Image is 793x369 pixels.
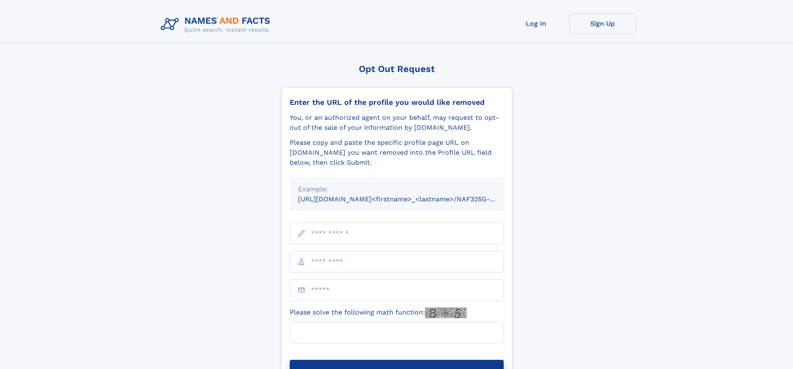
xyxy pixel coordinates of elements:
[298,184,495,194] div: Example:
[281,64,512,74] div: Opt Out Request
[290,113,504,133] div: You, or an authorized agent on your behalf, may request to opt-out of the sale of your informatio...
[290,307,467,318] label: Please solve the following math function:
[290,98,504,107] div: Enter the URL of the profile you would like removed
[569,13,636,34] a: Sign Up
[298,195,520,203] small: [URL][DOMAIN_NAME]<firstname>_<lastname>/NAF325G-xxxxxxxx
[290,138,504,168] div: Please copy and paste the specific profile page URL on [DOMAIN_NAME] you want removed into the Pr...
[157,13,277,36] img: Logo Names and Facts
[503,13,569,34] a: Log In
